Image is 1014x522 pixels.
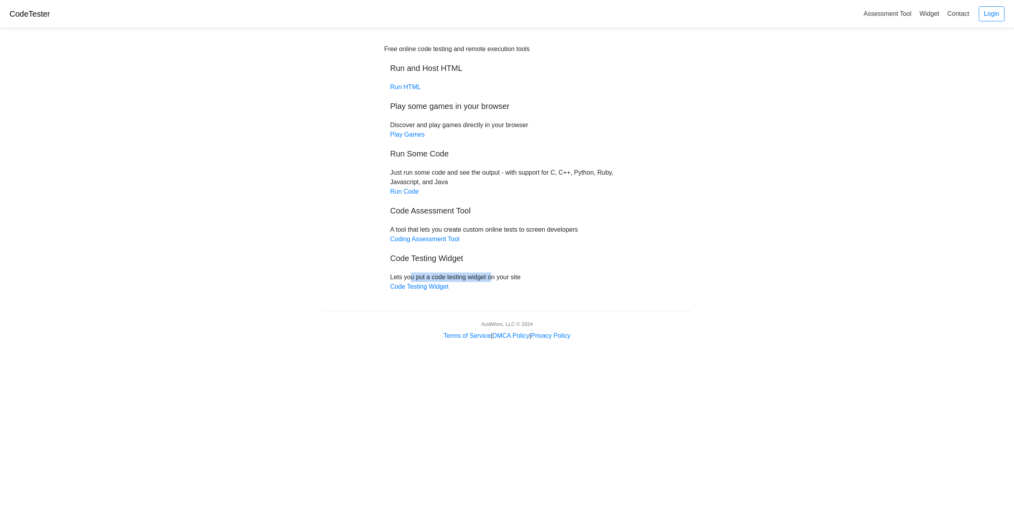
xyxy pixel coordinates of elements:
h5: Code Testing Widget [390,253,624,263]
div: Discover and play games directly in your browser Just run some code and see the output - with sup... [384,44,630,291]
div: AcidWorx, LLC © 2024 [481,320,533,328]
div: | | [444,331,570,341]
div: Free online code testing and remote execution tools [384,44,530,54]
a: Login [979,6,1004,21]
a: Coding Assessment Tool [390,236,459,242]
h5: Code Assessment Tool [390,206,624,215]
a: Run Code [390,188,419,195]
a: DMCA Policy [492,332,529,339]
h5: Play some games in your browser [390,101,624,111]
a: Contact [944,7,972,20]
h5: Run and Host HTML [390,63,624,73]
a: Play Games [390,131,425,138]
a: Terms of Service [444,332,491,339]
a: Widget [916,7,942,20]
a: Code Testing Widget [390,283,448,290]
a: Assessment Tool [860,7,915,20]
h5: Run Some Code [390,149,624,158]
a: Run HTML [390,84,421,90]
a: CodeTester [10,10,50,18]
a: Privacy Policy [531,332,571,339]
